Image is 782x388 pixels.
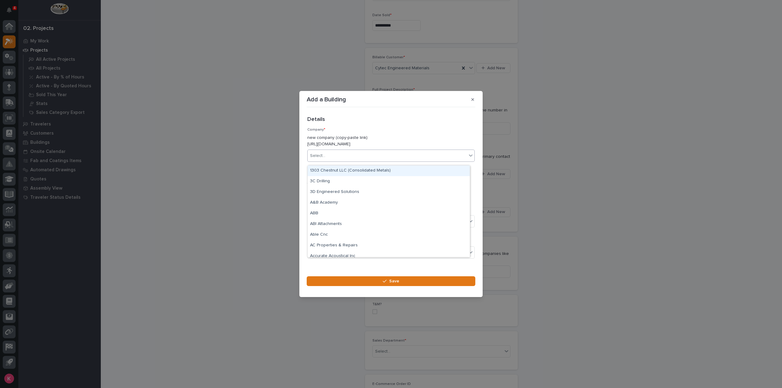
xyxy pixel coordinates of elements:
span: Save [389,278,399,284]
div: 1303 Chestnut LLC (Consolidated Metals) [308,165,470,176]
h2: Details [307,116,325,123]
div: ABB [308,208,470,219]
div: Able Cnc [308,230,470,240]
div: AC Properties & Repairs [308,240,470,251]
span: Company [307,128,325,132]
div: A&B Academy [308,198,470,208]
div: 3D Engineered Solutions [308,187,470,198]
p: Add a Building [307,96,346,103]
button: Save [307,276,475,286]
div: 3C Drilling [308,176,470,187]
p: new company (copy-paste link): [URL][DOMAIN_NAME] [307,135,475,147]
div: ABI Attachments [308,219,470,230]
div: Accurate Acoustical Inc [308,251,470,262]
div: Select... [310,153,325,159]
